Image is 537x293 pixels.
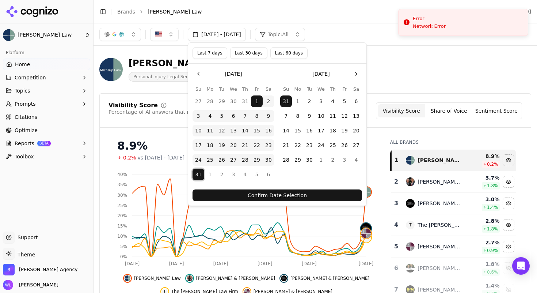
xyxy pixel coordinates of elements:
button: Wednesday, October 1st, 2025 [315,154,327,166]
button: Thursday, September 25th, 2025 [327,139,339,151]
button: Tuesday, August 19th, 2025, selected [216,139,228,151]
button: Sunday, August 31st, 2025, selected [193,169,204,180]
tr: 3lenahan & dempsey[PERSON_NAME] & [PERSON_NAME]3.0%1.4%Hide lenahan & dempsey data [391,193,516,214]
button: Monday, August 11th, 2025, selected [204,125,216,136]
tspan: 15% [117,223,127,229]
button: Saturday, October 4th, 2025 [350,154,362,166]
img: Wendy Lindars [3,280,13,290]
button: Monday, July 28th, 2025 [204,95,216,107]
th: Thursday [327,86,339,93]
img: fellerman & ciarimboli [406,242,415,251]
button: Go to the Previous Month [193,68,204,80]
button: Monday, September 29th, 2025 [292,154,304,166]
button: Friday, September 12th, 2025 [339,110,350,122]
button: Thursday, August 14th, 2025, selected [239,125,251,136]
button: Wednesday, August 27th, 2025, selected [228,154,239,166]
button: Hide the reiff law firm data [503,219,514,231]
button: Friday, October 3rd, 2025 [339,154,350,166]
span: 0.2% [123,154,136,161]
div: Visibility Score [108,102,158,108]
button: Sunday, August 17th, 2025, selected [193,139,204,151]
button: Sunday, August 3rd, 2025, selected [193,110,204,122]
button: Thursday, July 31st, 2025 [239,95,251,107]
tr: 6berger and green[PERSON_NAME] And Green1.8%0.6%Show berger and green data [391,258,516,279]
img: munley law [125,275,130,281]
button: Monday, September 1st, 2025 [292,95,304,107]
button: Tuesday, August 5th, 2025, selected [216,110,228,122]
button: Hide kline & specter data [503,176,514,188]
tr: 2kline & specter[PERSON_NAME] & [PERSON_NAME]3.7%1.8%Hide kline & specter data [391,171,516,193]
button: Sunday, August 31st, 2025, selected [280,95,292,107]
div: 8.9% [117,139,376,153]
button: Saturday, September 27th, 2025 [350,139,362,151]
th: Wednesday [228,86,239,93]
tspan: 10% [117,234,127,239]
span: Optimize [15,127,38,134]
button: Saturday, August 23rd, 2025, selected [263,139,274,151]
th: Friday [339,86,350,93]
button: Sunday, July 27th, 2025 [193,95,204,107]
button: Tuesday, September 23rd, 2025 [304,139,315,151]
button: Topics [3,85,90,97]
div: 3.0 % [468,196,500,203]
button: Tuesday, September 2nd, 2025 [304,95,315,107]
th: Saturday [263,86,274,93]
tspan: 35% [117,182,127,187]
span: [PERSON_NAME] Law [148,8,202,15]
span: 1.8 % [487,226,498,232]
tspan: 20% [117,213,127,218]
a: Optimize [3,124,90,136]
a: Brands [117,9,135,15]
div: [PERSON_NAME] Law [418,157,462,164]
tspan: 30% [117,193,127,198]
span: Toolbox [15,153,34,160]
button: Competition [3,72,90,83]
button: Toolbox [3,151,90,162]
span: 1.4 % [487,204,498,210]
button: Saturday, September 6th, 2025 [350,95,362,107]
span: Personal Injury Legal Services [129,72,203,82]
tspan: 5% [120,244,127,249]
img: lenahan & dempsey [361,223,371,233]
button: Friday, August 15th, 2025, selected [251,125,263,136]
tspan: [DATE] [258,261,273,266]
button: Tuesday, September 30th, 2025 [304,154,315,166]
span: T [406,221,415,229]
button: Saturday, August 16th, 2025, selected [263,125,274,136]
button: Tuesday, August 12th, 2025, selected [216,125,228,136]
div: Open Intercom Messenger [512,257,530,275]
img: munley law [406,156,415,165]
span: Theme [15,252,35,258]
img: lenahan & dempsey [281,275,287,281]
button: Sunday, September 7th, 2025 [280,110,292,122]
tr: 4TThe [PERSON_NAME] Law Firm2.8%1.8%Hide the reiff law firm data [391,214,516,236]
button: Open user button [3,280,58,290]
tspan: [DATE] [169,261,184,266]
button: Friday, September 26th, 2025 [339,139,350,151]
button: Tuesday, September 16th, 2025 [304,125,315,136]
button: ReportsBETA [3,138,90,149]
button: Sunday, September 28th, 2025 [280,154,292,166]
th: Tuesday [304,86,315,93]
button: Wednesday, September 10th, 2025 [315,110,327,122]
span: Topics [15,87,30,94]
img: Munley Law [99,58,123,81]
button: Tuesday, July 29th, 2025 [216,95,228,107]
button: Prompts [3,98,90,110]
div: 4 [394,221,399,229]
button: Last 60 days [270,47,308,59]
img: kline & specter [187,275,193,281]
div: [PERSON_NAME] And Green [418,264,462,272]
img: United States [155,31,162,38]
button: Thursday, September 11th, 2025 [327,110,339,122]
span: Support [15,234,38,241]
th: Tuesday [216,86,228,93]
img: kline & specter [406,177,415,186]
button: Wednesday, July 30th, 2025 [228,95,239,107]
button: Confirm Date Selection [193,189,362,201]
span: 0.2 % [487,161,498,167]
button: Wednesday, September 24th, 2025 [315,139,327,151]
span: [PERSON_NAME] Law [134,275,180,281]
tspan: [DATE] [213,261,228,266]
button: Friday, September 19th, 2025 [339,125,350,136]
